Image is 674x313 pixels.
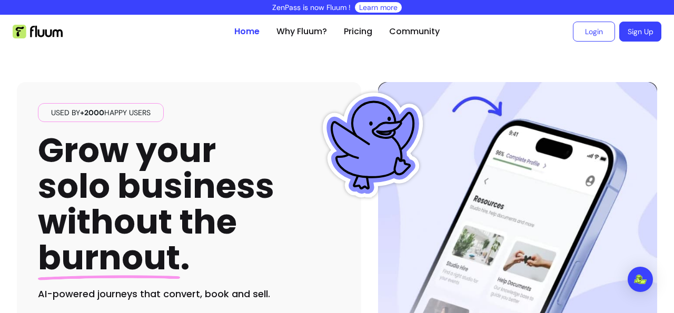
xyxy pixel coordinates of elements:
img: Fluum Logo [13,25,63,38]
div: Open Intercom Messenger [628,267,653,292]
span: burnout [38,234,180,281]
img: Fluum Duck sticker [320,93,425,198]
span: +2000 [80,108,104,117]
span: Used by happy users [47,107,155,118]
a: Sign Up [619,22,661,42]
a: Why Fluum? [276,25,327,38]
a: Login [573,22,615,42]
a: Learn more [359,2,398,13]
h1: Grow your solo business without the . [38,133,274,276]
a: Home [234,25,260,38]
a: Community [389,25,440,38]
a: Pricing [344,25,372,38]
p: ZenPass is now Fluum ! [272,2,351,13]
h2: AI-powered journeys that convert, book and sell. [38,287,340,301]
